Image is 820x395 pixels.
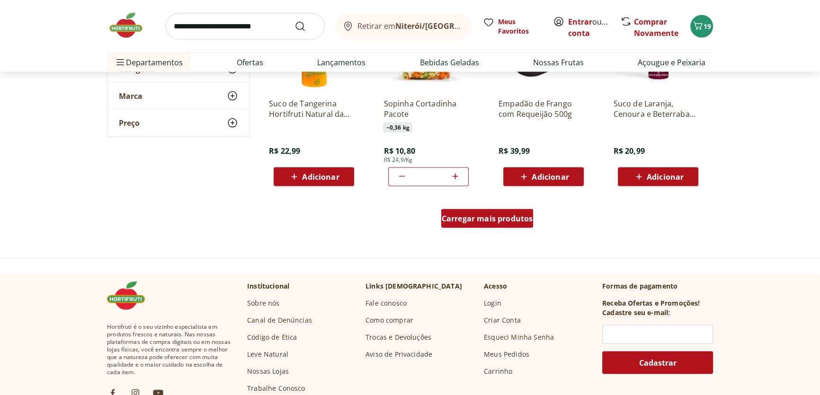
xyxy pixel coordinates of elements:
button: Menu [115,51,126,74]
a: Suco de Laranja, Cenoura e Beterraba Natural da Terra 1L [613,98,703,119]
p: Formas de pagamento [602,281,713,291]
img: Hortifruti [107,11,154,40]
p: Links [DEMOGRAPHIC_DATA] [365,281,462,291]
a: Açougue e Peixaria [638,57,705,68]
span: R$ 24,9/Kg [383,156,412,164]
a: Login [484,298,501,308]
span: Hortifruti é o seu vizinho especialista em produtos frescos e naturais. Nas nossas plataformas de... [107,323,232,376]
a: Ofertas [237,57,263,68]
button: Marca [107,83,250,109]
span: 19 [704,22,711,31]
h3: Receba Ofertas e Promoções! [602,298,700,308]
a: Nossas Frutas [533,57,584,68]
a: Meus Favoritos [483,17,542,36]
span: R$ 39,99 [499,146,530,156]
button: Adicionar [503,167,584,186]
img: Hortifruti [107,281,154,310]
a: Trabalhe Conosco [247,384,305,393]
a: Como comprar [365,316,413,325]
input: search [166,13,325,40]
a: Trocas e Devoluções [365,333,431,342]
a: Criar Conta [484,316,521,325]
button: Cadastrar [602,351,713,374]
b: Niterói/[GEOGRAPHIC_DATA] [395,21,503,31]
button: Retirar emNiterói/[GEOGRAPHIC_DATA] [336,13,472,40]
a: Sobre nós [247,298,279,308]
button: Submit Search [294,21,317,32]
span: Carregar mais produtos [442,215,533,222]
span: ~ 0,36 kg [383,123,411,132]
a: Bebidas Geladas [420,57,479,68]
a: Esqueci Minha Senha [484,333,554,342]
a: Carregar mais produtos [441,209,534,232]
a: Empadão de Frango com Requeijão 500g [499,98,588,119]
a: Nossas Lojas [247,367,289,376]
span: Marca [119,91,143,101]
span: R$ 22,99 [269,146,300,156]
button: Adicionar [618,167,698,186]
button: Adicionar [274,167,354,186]
button: Preço [107,110,250,136]
a: Entrar [568,17,592,27]
a: Suco de Tangerina Hortifruti Natural da Terra 1L [269,98,359,119]
p: Institucional [247,281,289,291]
a: Lançamentos [317,57,365,68]
span: ou [568,16,610,39]
a: Fale conosco [365,298,407,308]
span: Meus Favoritos [498,17,542,36]
a: Meus Pedidos [484,350,529,359]
span: Cadastrar [639,359,677,367]
span: Retirar em [357,22,462,30]
a: Código de Ética [247,333,297,342]
button: Carrinho [690,15,713,38]
a: Canal de Denúncias [247,316,312,325]
span: Adicionar [302,173,339,181]
span: R$ 10,80 [383,146,415,156]
span: Adicionar [647,173,684,181]
h3: Cadastre seu e-mail: [602,308,670,317]
a: Criar conta [568,17,620,38]
a: Comprar Novamente [634,17,678,38]
a: Carrinho [484,367,512,376]
span: Adicionar [532,173,569,181]
span: Preço [119,118,140,128]
span: Departamentos [115,51,183,74]
a: Sopinha Cortadinha Pacote [383,98,473,119]
p: Acesso [484,281,507,291]
a: Leve Natural [247,350,288,359]
span: R$ 20,99 [613,146,644,156]
a: Aviso de Privacidade [365,350,432,359]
